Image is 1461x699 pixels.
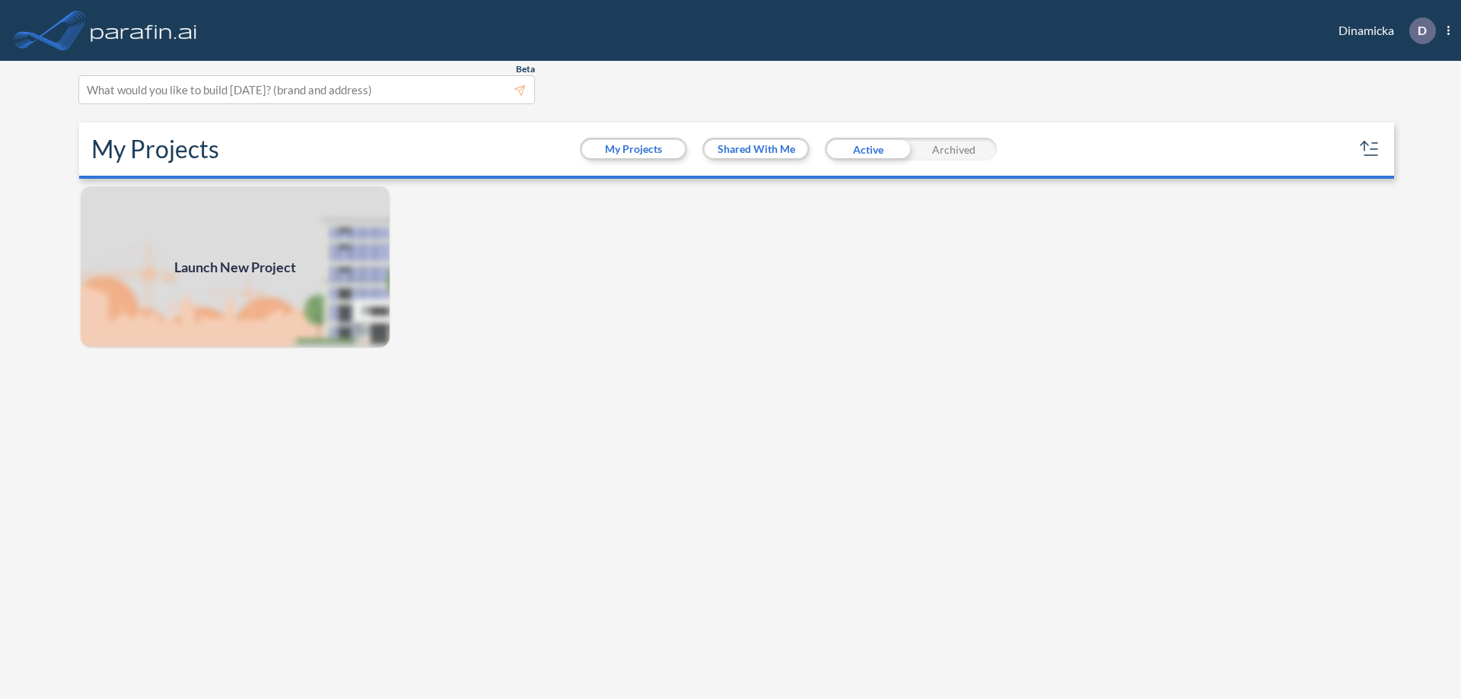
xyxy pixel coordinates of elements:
[79,185,391,349] a: Launch New Project
[1316,17,1450,44] div: Dinamicka
[88,15,200,46] img: logo
[174,257,296,278] span: Launch New Project
[705,140,807,158] button: Shared With Me
[911,138,997,160] div: Archived
[91,135,219,164] h2: My Projects
[1358,137,1382,161] button: sort
[79,185,391,349] img: add
[1418,24,1427,37] p: D
[582,140,685,158] button: My Projects
[825,138,911,160] div: Active
[516,63,535,75] span: Beta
